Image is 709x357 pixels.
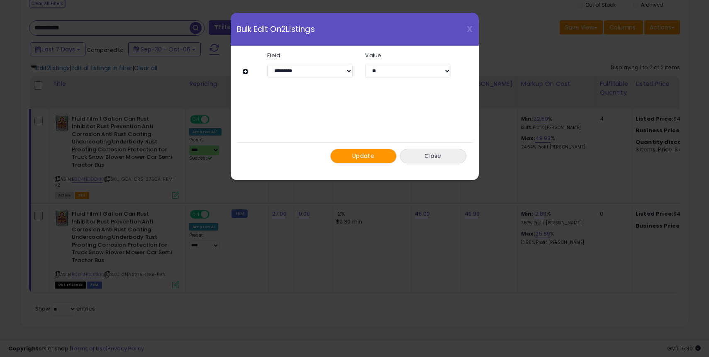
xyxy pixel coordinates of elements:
label: Value [359,53,457,58]
button: Close [400,149,466,163]
span: Update [352,152,374,160]
label: Field [261,53,359,58]
span: Bulk Edit On 2 Listings [237,25,315,33]
span: X [467,23,473,35]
